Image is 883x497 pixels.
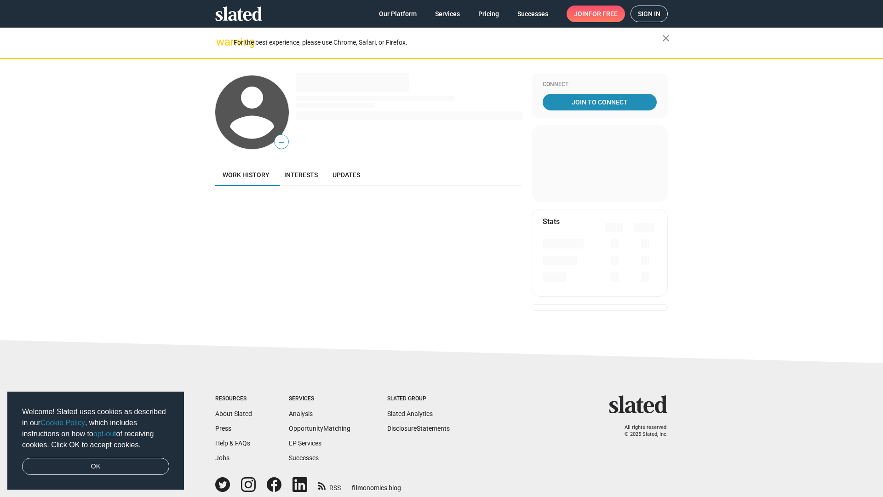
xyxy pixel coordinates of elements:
[387,425,450,432] a: DisclosureStatements
[22,458,169,475] a: dismiss cookie message
[289,410,313,417] a: Analysis
[289,395,350,403] div: Services
[215,439,250,447] a: Help & FAQs
[333,171,360,179] span: Updates
[215,425,231,432] a: Press
[574,6,618,22] span: Join
[387,395,450,403] div: Slated Group
[215,164,277,186] a: Work history
[589,6,618,22] span: for free
[379,6,417,22] span: Our Platform
[471,6,506,22] a: Pricing
[289,439,321,447] a: EP Services
[215,395,252,403] div: Resources
[567,6,625,22] a: Joinfor free
[372,6,424,22] a: Our Platform
[510,6,556,22] a: Successes
[275,136,288,148] span: —
[543,94,657,110] a: Join To Connect
[215,454,229,462] a: Jobs
[318,478,341,492] a: RSS
[428,6,467,22] a: Services
[352,476,401,492] a: filmonomics blog
[93,430,116,438] a: opt-out
[325,164,367,186] a: Updates
[543,81,657,88] div: Connect
[215,410,252,417] a: About Slated
[289,454,319,462] a: Successes
[22,406,169,451] span: Welcome! Slated uses cookies as described in our , which includes instructions on how to of recei...
[631,6,668,22] a: Sign in
[40,419,85,427] a: Cookie Policy
[289,425,350,432] a: OpportunityMatching
[615,424,668,438] p: All rights reserved. © 2025 Slated, Inc.
[234,36,662,49] div: For the best experience, please use Chrome, Safari, or Firefox.
[517,6,548,22] span: Successes
[352,484,363,491] span: film
[216,36,227,47] mat-icon: warning
[7,392,184,490] div: cookieconsent
[387,410,433,417] a: Slated Analytics
[478,6,499,22] span: Pricing
[543,217,560,226] mat-card-title: Stats
[638,6,660,22] span: Sign in
[545,94,655,110] span: Join To Connect
[660,33,671,44] mat-icon: close
[277,164,325,186] a: Interests
[435,6,460,22] span: Services
[284,171,318,179] span: Interests
[223,171,269,179] span: Work history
